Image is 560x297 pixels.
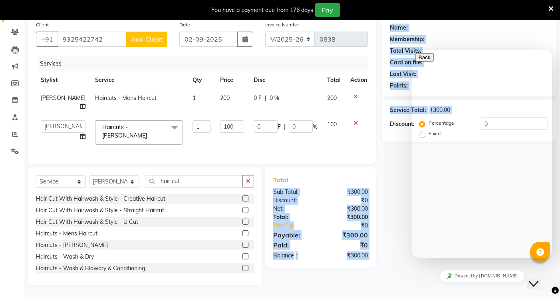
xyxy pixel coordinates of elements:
input: Search by Name/Mobile/Email/Code [58,32,127,47]
div: Discount: [267,196,321,205]
span: | [265,94,266,102]
div: Discount: [390,120,415,128]
span: Haircuts - [PERSON_NAME] [102,124,147,139]
div: ₹0 [321,196,374,205]
div: Sub Total: [267,188,321,196]
span: Total [273,176,292,184]
span: F [278,123,281,131]
div: ₹0 [330,221,374,230]
span: 200 [327,94,337,102]
div: You have a payment due from 176 days [212,6,314,14]
span: Add Client [131,35,163,43]
th: Qty [188,71,215,89]
iframe: chat widget [526,265,552,289]
label: Date [179,21,190,28]
span: 0 % [270,94,279,102]
span: 100 [327,121,337,128]
div: Total Visits: [390,47,421,55]
div: Haircuts - Wash & Dry [36,253,94,261]
th: Total [322,71,346,89]
iframe: chat widget [412,267,552,285]
div: ₹0 [321,240,374,250]
button: Add Client [126,32,167,47]
div: Hair Cut With Hairwash & Style - Creative Haircut [36,195,165,203]
span: 1 [193,94,196,102]
th: Stylist [36,71,90,89]
div: Name: [390,24,408,32]
a: x [147,132,151,139]
span: Haircuts - Mens Haircut [95,94,157,102]
div: Net: [267,205,321,213]
div: ₹300.00 [321,205,374,213]
th: Disc [249,71,322,89]
th: Service [90,71,188,89]
button: +91 [36,32,58,47]
div: Haircuts - Mens Haircut [36,229,97,238]
label: Invoice Number [265,21,300,28]
span: | [284,123,286,131]
span: % [313,123,318,131]
div: Paid: [267,240,321,250]
span: [PERSON_NAME] [41,94,85,102]
span: 0 F [254,94,262,102]
div: Service Total: [390,106,426,114]
div: ₹300.00 [321,188,374,196]
button: Pay [315,3,340,17]
div: Total: [267,213,321,221]
div: Last Visit: [390,70,417,78]
input: Search or Scan [145,175,243,187]
iframe: chat widget [412,50,552,258]
div: Payable: [267,230,321,240]
div: ₹300.00 [321,230,374,240]
div: Balance : [267,251,321,260]
div: Points: [390,82,408,90]
div: Card on file: [390,58,423,67]
div: Membership: [390,35,425,44]
th: Price [215,71,249,89]
div: Hair Cut With Hairwash & Style - Straight Haircut [36,206,164,215]
div: Haircuts - Wash & Blowdry & Conditioning [36,264,145,273]
a: Add Tip [267,221,330,230]
div: ₹300.00 [321,251,374,260]
div: Hair Cut With Hairwash & Style - U Cut [36,218,138,226]
label: Client [36,21,49,28]
div: Haircuts - [PERSON_NAME] [36,241,108,249]
span: 200 [220,94,230,102]
div: Services [37,56,374,71]
div: ₹300.00 [321,213,374,221]
th: Action [346,71,372,89]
